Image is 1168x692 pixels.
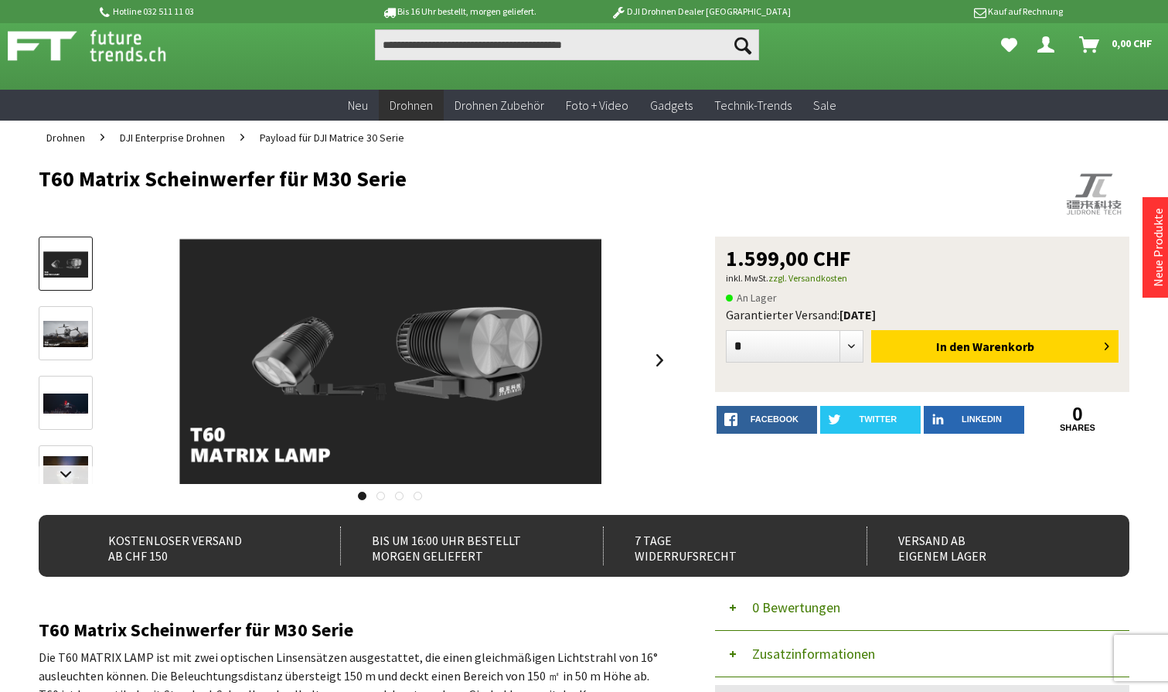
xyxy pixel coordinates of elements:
a: Payload für DJI Matrice 30 Serie [252,121,412,155]
a: Dein Konto [1031,29,1067,60]
a: Foto + Video [555,90,639,121]
div: Bis um 16:00 Uhr bestellt Morgen geliefert [340,527,571,565]
span: Warenkorb [972,339,1034,354]
span: An Lager [726,288,777,307]
span: In den [936,339,970,354]
p: Hotline 032 511 11 03 [97,2,339,21]
span: 1.599,00 CHF [726,247,851,269]
span: Foto + Video [566,97,628,113]
img: JLIdrone Tech [1058,167,1129,221]
span: Neu [348,97,368,113]
a: Meine Favoriten [993,29,1025,60]
button: 0 Bewertungen [715,585,1129,631]
span: Drohnen [46,131,85,145]
p: Bis 16 Uhr bestellt, morgen geliefert. [339,2,580,21]
p: DJI Drohnen Dealer [GEOGRAPHIC_DATA] [580,2,821,21]
span: DJI Enterprise Drohnen [120,131,225,145]
span: Drohnen Zubehör [455,97,544,113]
span: Sale [813,97,836,113]
h1: T60 Matrix Scheinwerfer für M30 Serie [39,167,911,190]
img: Vorschau: T60 Matrix Scheinwerfer für M30 Serie [43,251,88,278]
img: Shop Futuretrends - zur Startseite wechseln [8,26,200,65]
span: facebook [751,414,799,424]
a: Drohnen Zubehör [444,90,555,121]
a: Sale [802,90,847,121]
b: [DATE] [839,307,876,322]
span: twitter [859,414,897,424]
span: Technik-Trends [714,97,792,113]
div: Garantierter Versand: [726,307,1119,322]
span: LinkedIn [962,414,1002,424]
button: Suchen [727,29,759,60]
a: DJI Enterprise Drohnen [112,121,233,155]
a: Neu [337,90,379,121]
button: Zusatzinformationen [715,631,1129,677]
a: Technik-Trends [703,90,802,121]
a: Neue Produkte [1150,208,1166,287]
p: inkl. MwSt. [726,269,1119,288]
a: zzgl. Versandkosten [768,272,847,284]
button: In den Warenkorb [871,330,1119,363]
div: 7 Tage Widerrufsrecht [603,527,834,565]
div: Versand ab eigenem Lager [867,527,1098,565]
a: Warenkorb [1073,29,1160,60]
a: Drohnen [379,90,444,121]
img: T60 Matrix Scheinwerfer für M30 Serie [179,237,601,484]
h2: T60 Matrix Scheinwerfer für M30 Serie [39,620,671,640]
div: Kostenloser Versand ab CHF 150 [77,527,308,565]
input: Produkt, Marke, Kategorie, EAN, Artikelnummer… [375,29,759,60]
a: LinkedIn [924,406,1024,434]
a: twitter [820,406,921,434]
span: Payload für DJI Matrice 30 Serie [260,131,404,145]
a: facebook [717,406,817,434]
a: Drohnen [39,121,93,155]
a: 0 [1027,406,1128,423]
span: Drohnen [390,97,433,113]
span: Gadgets [650,97,693,113]
p: Kauf auf Rechnung [822,2,1063,21]
a: shares [1027,423,1128,433]
span: 0,00 CHF [1112,31,1153,56]
a: Gadgets [639,90,703,121]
